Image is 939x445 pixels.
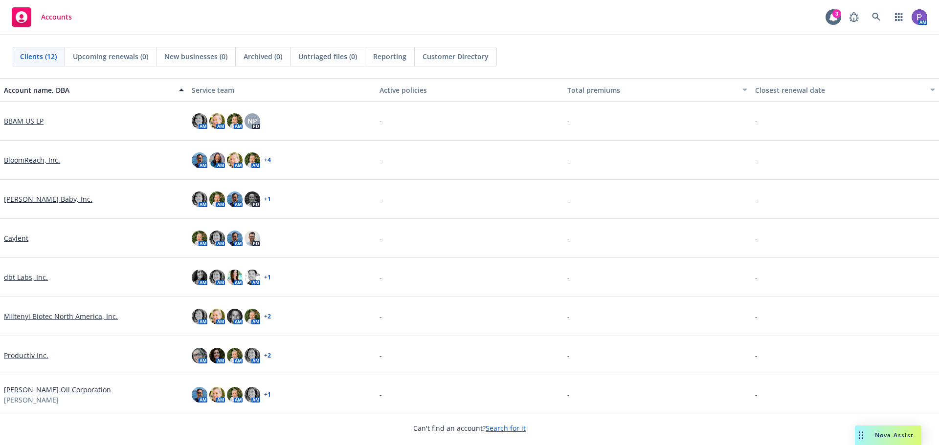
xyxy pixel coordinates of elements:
a: Productiv Inc. [4,350,48,360]
button: Nova Assist [855,425,921,445]
button: Service team [188,78,376,102]
a: + 2 [264,353,271,359]
span: - [380,272,382,282]
a: Miltenyi Biotec North America, Inc. [4,311,118,321]
img: photo [192,231,207,246]
span: Archived (0) [244,51,282,62]
img: photo [209,309,225,324]
span: - [380,350,382,360]
div: Total premiums [567,85,737,95]
span: Upcoming renewals (0) [73,51,148,62]
div: Closest renewal date [755,85,924,95]
img: photo [209,191,225,207]
img: photo [227,191,243,207]
span: - [755,155,758,165]
span: - [755,311,758,321]
button: Active policies [376,78,563,102]
img: photo [192,191,207,207]
a: dbt Labs, Inc. [4,272,48,282]
a: Search [867,7,886,27]
span: - [380,389,382,400]
span: Can't find an account? [413,423,526,433]
a: + 2 [264,314,271,319]
span: New businesses (0) [164,51,227,62]
span: Untriaged files (0) [298,51,357,62]
div: Service team [192,85,372,95]
span: NP [247,116,257,126]
img: photo [245,152,260,168]
img: photo [245,309,260,324]
img: photo [227,387,243,403]
div: Account name, DBA [4,85,173,95]
a: BBAM US LP [4,116,44,126]
a: Caylent [4,233,28,243]
img: photo [227,113,243,129]
img: photo [245,387,260,403]
a: + 4 [264,157,271,163]
span: [PERSON_NAME] [4,395,59,405]
img: photo [245,270,260,285]
img: photo [227,270,243,285]
img: photo [209,113,225,129]
div: Active policies [380,85,559,95]
span: - [567,272,570,282]
img: photo [192,309,207,324]
button: Closest renewal date [751,78,939,102]
span: Reporting [373,51,406,62]
a: + 1 [264,275,271,280]
a: Accounts [8,3,76,31]
span: - [380,155,382,165]
a: [PERSON_NAME] Baby, Inc. [4,194,92,204]
img: photo [912,9,927,25]
span: - [380,311,382,321]
img: photo [227,309,243,324]
img: photo [227,348,243,363]
img: photo [192,152,207,168]
img: photo [227,231,243,246]
span: - [755,116,758,126]
a: Switch app [889,7,909,27]
a: [PERSON_NAME] Oil Corporation [4,384,111,395]
span: - [380,116,382,126]
span: - [755,194,758,204]
img: photo [245,231,260,246]
img: photo [245,191,260,207]
span: - [380,194,382,204]
img: photo [192,113,207,129]
a: + 1 [264,392,271,398]
img: photo [227,152,243,168]
span: - [380,233,382,243]
img: photo [209,270,225,285]
img: photo [209,231,225,246]
span: - [755,350,758,360]
img: photo [245,348,260,363]
span: - [755,389,758,400]
img: photo [209,152,225,168]
a: BloomReach, Inc. [4,155,60,165]
span: Clients (12) [20,51,57,62]
span: - [567,350,570,360]
img: photo [209,348,225,363]
span: Customer Directory [423,51,489,62]
span: Nova Assist [875,431,914,439]
a: Search for it [486,424,526,433]
span: Accounts [41,13,72,21]
img: photo [192,348,207,363]
span: - [567,155,570,165]
button: Total premiums [563,78,751,102]
span: - [755,233,758,243]
img: photo [192,387,207,403]
span: - [567,194,570,204]
a: + 1 [264,196,271,202]
span: - [755,272,758,282]
div: 3 [832,9,841,18]
img: photo [192,270,207,285]
div: Drag to move [855,425,867,445]
a: Report a Bug [844,7,864,27]
span: - [567,116,570,126]
span: - [567,233,570,243]
img: photo [209,387,225,403]
span: - [567,389,570,400]
span: - [567,311,570,321]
